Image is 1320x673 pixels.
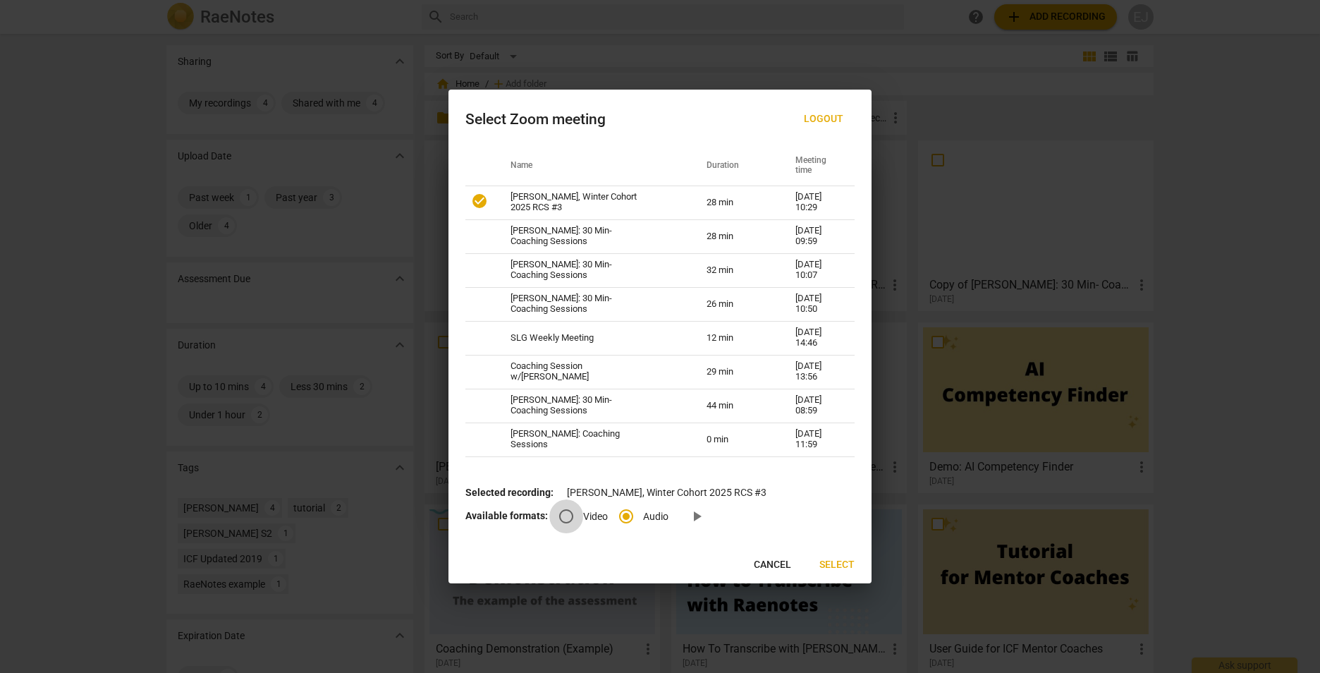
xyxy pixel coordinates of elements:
td: 32 min [690,253,778,287]
th: Meeting time [778,146,855,186]
div: Select Zoom meeting [465,111,606,128]
span: Logout [804,112,843,126]
td: 12 min [690,321,778,355]
td: 28 min [690,219,778,253]
span: Cancel [754,558,791,572]
td: 28 min [690,186,778,219]
td: SLG Weekly Meeting [494,321,690,355]
td: [DATE] 13:56 [778,355,855,389]
td: 26 min [690,287,778,321]
b: Available formats: [465,510,548,521]
span: Select [819,558,855,572]
td: 0 min [690,423,778,456]
span: play_arrow [688,508,705,525]
td: [PERSON_NAME]: Coaching Sessions [494,423,690,456]
td: [DATE] 14:46 [778,321,855,355]
button: Select [808,552,866,578]
td: [PERSON_NAME]: 30 Min- Coaching Sessions [494,287,690,321]
p: [PERSON_NAME], Winter Cohort 2025 RCS #3 [465,485,855,500]
td: [PERSON_NAME]: 30 Min- Coaching Sessions [494,389,690,423]
td: [PERSON_NAME], Winter Cohort 2025 RCS #3 [494,186,690,219]
button: Logout [793,107,855,132]
div: File type [559,510,680,521]
td: 29 min [690,355,778,389]
span: Audio [643,509,668,524]
td: 44 min [690,389,778,423]
a: Preview [680,499,714,533]
td: [DATE] 08:59 [778,389,855,423]
td: [DATE] 10:29 [778,186,855,219]
td: [DATE] 10:07 [778,253,855,287]
td: [DATE] 10:50 [778,287,855,321]
b: Selected recording: [465,487,554,498]
td: [PERSON_NAME]: 30 Min- Coaching Sessions [494,253,690,287]
td: [PERSON_NAME]: 30 Min- Coaching Sessions [494,219,690,253]
td: Coaching Session w/[PERSON_NAME] [494,355,690,389]
th: Duration [690,146,778,186]
span: check_circle [471,193,488,210]
td: [DATE] 11:59 [778,423,855,456]
td: [DATE] 09:59 [778,219,855,253]
th: Name [494,146,690,186]
button: Cancel [742,552,802,578]
span: Video [583,509,608,524]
